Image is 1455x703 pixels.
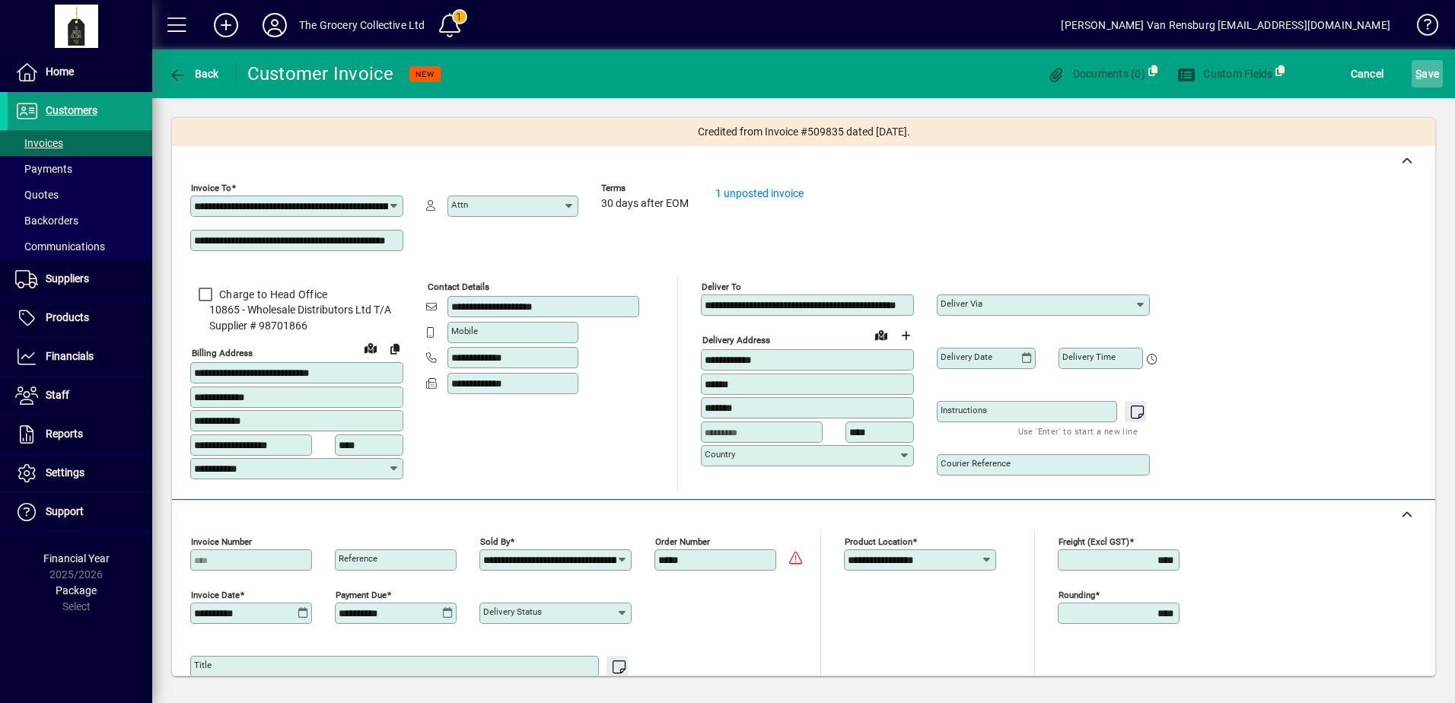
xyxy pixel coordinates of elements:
[383,336,407,361] button: Copy to Delivery address
[8,234,152,259] a: Communications
[1018,422,1138,440] mat-hint: Use 'Enter' to start a new line
[601,198,689,210] span: 30 days after EOM
[8,377,152,415] a: Staff
[1177,68,1273,80] span: Custom Fields
[191,589,240,600] mat-label: Invoice date
[702,282,741,292] mat-label: Deliver To
[715,187,804,199] a: 1 unposted invoice
[1059,536,1129,546] mat-label: Freight (excl GST)
[1061,13,1390,37] div: [PERSON_NAME] Van Rensburg [EMAIL_ADDRESS][DOMAIN_NAME]
[46,104,97,116] span: Customers
[601,183,692,193] span: Terms
[451,326,478,336] mat-label: Mobile
[15,240,105,253] span: Communications
[194,660,212,670] mat-label: Title
[845,536,912,546] mat-label: Product location
[46,272,89,285] span: Suppliers
[46,65,74,78] span: Home
[1415,68,1422,80] span: S
[216,287,327,302] label: Charge to Head Office
[247,62,394,86] div: Customer Invoice
[56,584,97,596] span: Package
[8,338,152,376] a: Financials
[8,260,152,298] a: Suppliers
[202,11,250,39] button: Add
[1406,3,1436,52] a: Knowledge Base
[8,208,152,234] a: Backorders
[15,137,63,149] span: Invoices
[46,350,94,362] span: Financials
[191,536,252,546] mat-label: Invoice number
[698,124,910,140] span: Credited from Invoice #509835 dated [DATE].
[451,199,468,210] mat-label: Attn
[705,449,735,460] mat-label: Country
[1059,589,1095,600] mat-label: Rounding
[15,189,59,201] span: Quotes
[1062,351,1116,362] mat-label: Delivery time
[46,428,83,440] span: Reports
[152,60,236,87] app-page-header-button: Back
[8,299,152,337] a: Products
[1046,68,1145,80] span: Documents (0)
[655,536,710,546] mat-label: Order number
[893,323,918,348] button: Choose address
[1347,60,1388,87] button: Cancel
[8,156,152,182] a: Payments
[941,405,987,415] mat-label: Instructions
[1351,62,1384,86] span: Cancel
[8,493,152,531] a: Support
[415,69,435,79] span: NEW
[941,351,992,362] mat-label: Delivery date
[46,466,84,479] span: Settings
[8,454,152,492] a: Settings
[8,415,152,453] a: Reports
[191,183,231,193] mat-label: Invoice To
[164,60,223,87] button: Back
[336,589,387,600] mat-label: Payment due
[1043,60,1149,87] button: Documents (0)
[299,13,425,37] div: The Grocery Collective Ltd
[46,389,69,401] span: Staff
[250,11,299,39] button: Profile
[483,606,542,617] mat-label: Delivery status
[1412,60,1443,87] button: Save
[1415,62,1439,86] span: ave
[8,130,152,156] a: Invoices
[480,536,510,546] mat-label: Sold by
[190,302,403,334] span: 10865 - Wholesale Distributors Ltd T/A Supplier # 98701866
[15,163,72,175] span: Payments
[869,323,893,347] a: View on map
[339,553,377,564] mat-label: Reference
[1173,60,1277,87] button: Custom Fields
[168,68,219,80] span: Back
[46,311,89,323] span: Products
[358,336,383,360] a: View on map
[8,182,152,208] a: Quotes
[941,298,982,309] mat-label: Deliver via
[8,53,152,91] a: Home
[941,458,1011,469] mat-label: Courier Reference
[15,215,78,227] span: Backorders
[46,505,84,517] span: Support
[43,552,110,565] span: Financial Year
